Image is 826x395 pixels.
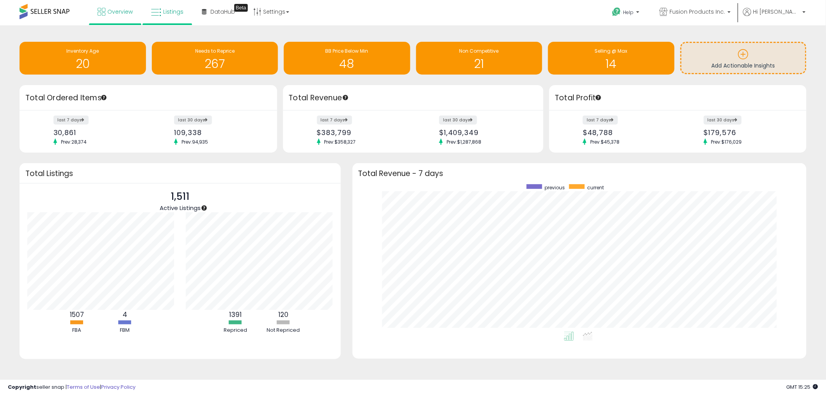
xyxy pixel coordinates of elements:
div: $1,409,349 [439,128,529,137]
span: Prev: 28,374 [57,139,91,145]
a: Hi [PERSON_NAME] [743,8,806,25]
div: $48,788 [583,128,672,137]
span: BB Price Below Min [326,48,368,54]
label: last 30 days [174,116,212,125]
span: current [587,184,604,191]
div: Tooltip anchor [595,94,602,101]
div: Tooltip anchor [342,94,349,101]
span: Prev: $176,029 [707,139,746,145]
h1: 267 [156,57,274,70]
div: FBM [101,327,148,334]
span: Listings [163,8,183,16]
a: Privacy Policy [101,383,135,391]
span: Fusion Products Inc. [670,8,725,16]
span: Help [623,9,634,16]
span: Prev: 94,935 [178,139,212,145]
span: Active Listings [160,204,201,212]
span: Prev: $45,378 [586,139,623,145]
span: Non Competitive [459,48,499,54]
label: last 30 days [704,116,742,125]
div: 30,861 [53,128,142,137]
span: Hi [PERSON_NAME] [753,8,800,16]
div: $179,576 [704,128,793,137]
div: Tooltip anchor [100,94,107,101]
i: Get Help [612,7,621,17]
div: seller snap | | [8,384,135,391]
b: 1507 [70,310,84,319]
div: $383,799 [317,128,407,137]
a: Add Actionable Insights [682,43,806,73]
a: Selling @ Max 14 [548,42,675,75]
a: Help [606,1,647,25]
h3: Total Listings [25,171,335,176]
h3: Total Ordered Items [25,93,271,103]
div: 109,338 [174,128,263,137]
span: 2025-10-7 15:25 GMT [787,383,818,391]
a: Needs to Reprice 267 [152,42,278,75]
span: Inventory Age [66,48,99,54]
h1: 20 [23,57,142,70]
span: Needs to Reprice [195,48,235,54]
h1: 21 [420,57,539,70]
h1: 48 [288,57,406,70]
label: last 30 days [439,116,477,125]
div: Tooltip anchor [234,4,248,12]
span: Prev: $1,287,868 [443,139,485,145]
b: 4 [123,310,127,319]
a: BB Price Below Min 48 [284,42,410,75]
a: Terms of Use [67,383,100,391]
h1: 14 [552,57,671,70]
b: 1391 [229,310,242,319]
div: Not Repriced [260,327,307,334]
a: Non Competitive 21 [416,42,543,75]
label: last 7 days [53,116,89,125]
div: FBA [53,327,100,334]
div: Tooltip anchor [201,205,208,212]
div: Repriced [212,327,259,334]
a: Inventory Age 20 [20,42,146,75]
b: 120 [278,310,288,319]
span: DataHub [210,8,235,16]
span: Overview [107,8,133,16]
label: last 7 days [317,116,352,125]
span: previous [545,184,565,191]
h3: Total Profit [555,93,801,103]
h3: Total Revenue - 7 days [358,171,801,176]
h3: Total Revenue [289,93,538,103]
strong: Copyright [8,383,36,391]
span: Selling @ Max [595,48,628,54]
label: last 7 days [583,116,618,125]
span: Add Actionable Insights [712,62,775,69]
span: Prev: $358,327 [320,139,360,145]
p: 1,511 [160,189,201,204]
